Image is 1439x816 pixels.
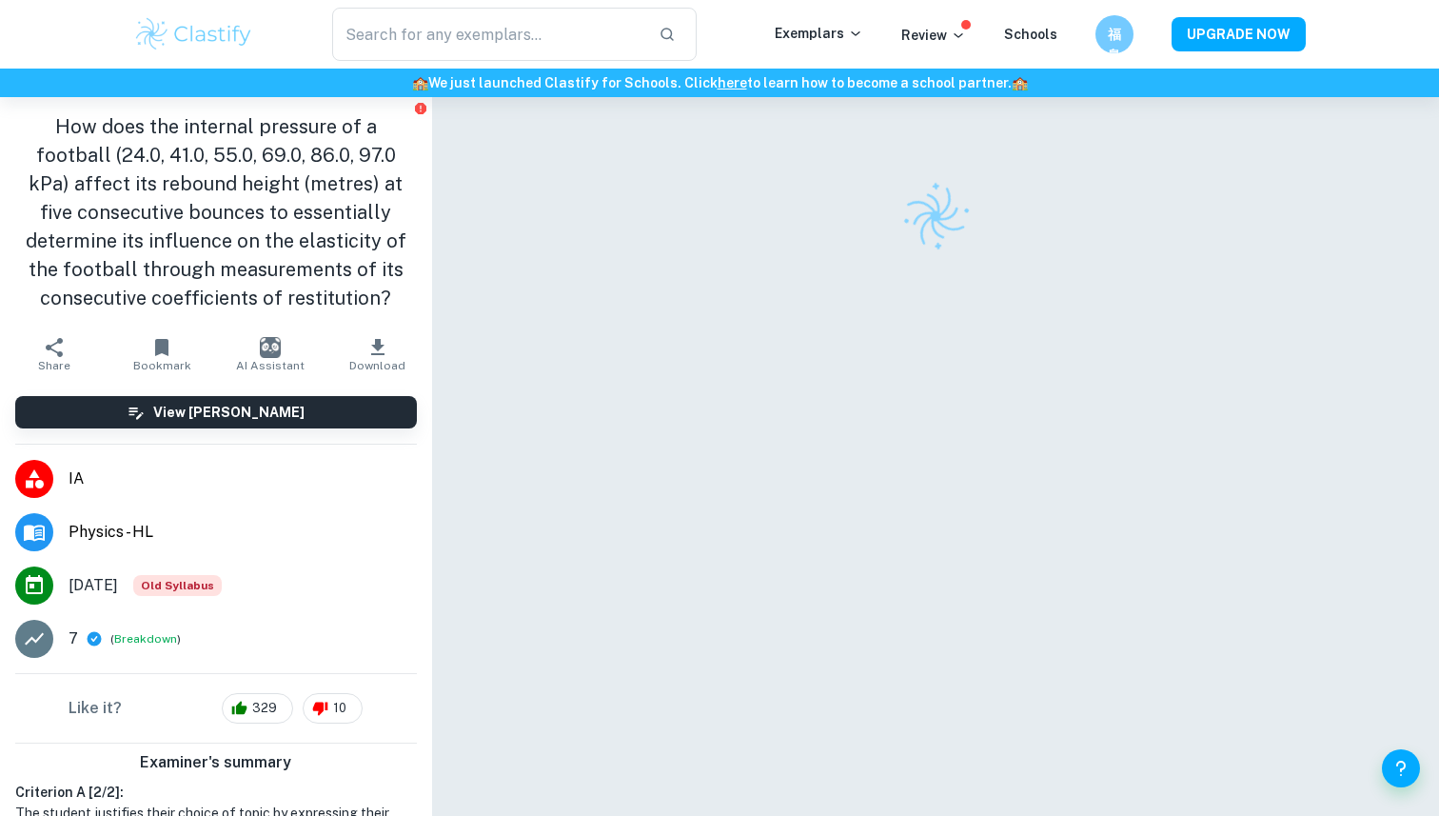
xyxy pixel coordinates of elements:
[15,782,417,803] h6: Criterion A [ 2 / 2 ]:
[133,15,254,53] img: Clastify logo
[69,468,417,490] span: IA
[260,337,281,358] img: AI Assistant
[324,328,431,381] button: Download
[1104,24,1126,45] h6: 福島
[4,72,1435,93] h6: We just launched Clastify for Schools. Click to learn how to become a school partner.
[1004,27,1057,42] a: Schools
[303,693,363,724] div: 10
[323,699,357,718] span: 10
[110,630,181,648] span: ( )
[1172,17,1306,51] button: UPGRADE NOW
[69,627,78,650] p: 7
[889,169,982,263] img: Clastify logo
[15,112,417,312] h1: How does the internal pressure of a football (24.0, 41.0, 55.0, 69.0, 86.0, 97.0 kPa) affect its ...
[69,521,417,544] span: Physics - HL
[242,699,287,718] span: 329
[332,8,643,61] input: Search for any exemplars...
[236,359,305,372] span: AI Assistant
[349,359,405,372] span: Download
[133,575,222,596] div: Starting from the May 2025 session, the Physics IA requirements have changed. It's OK to refer to...
[133,575,222,596] span: Old Syllabus
[1012,75,1028,90] span: 🏫
[38,359,70,372] span: Share
[412,75,428,90] span: 🏫
[1095,15,1133,53] button: 福島
[133,359,191,372] span: Bookmark
[69,574,118,597] span: [DATE]
[1382,749,1420,787] button: Help and Feedback
[216,328,324,381] button: AI Assistant
[222,693,293,724] div: 329
[901,25,966,46] p: Review
[15,396,417,428] button: View [PERSON_NAME]
[775,23,863,44] p: Exemplars
[414,101,428,115] button: Report issue
[718,75,747,90] a: here
[108,328,215,381] button: Bookmark
[114,630,177,647] button: Breakdown
[69,697,122,720] h6: Like it?
[8,751,424,774] h6: Examiner's summary
[153,402,305,423] h6: View [PERSON_NAME]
